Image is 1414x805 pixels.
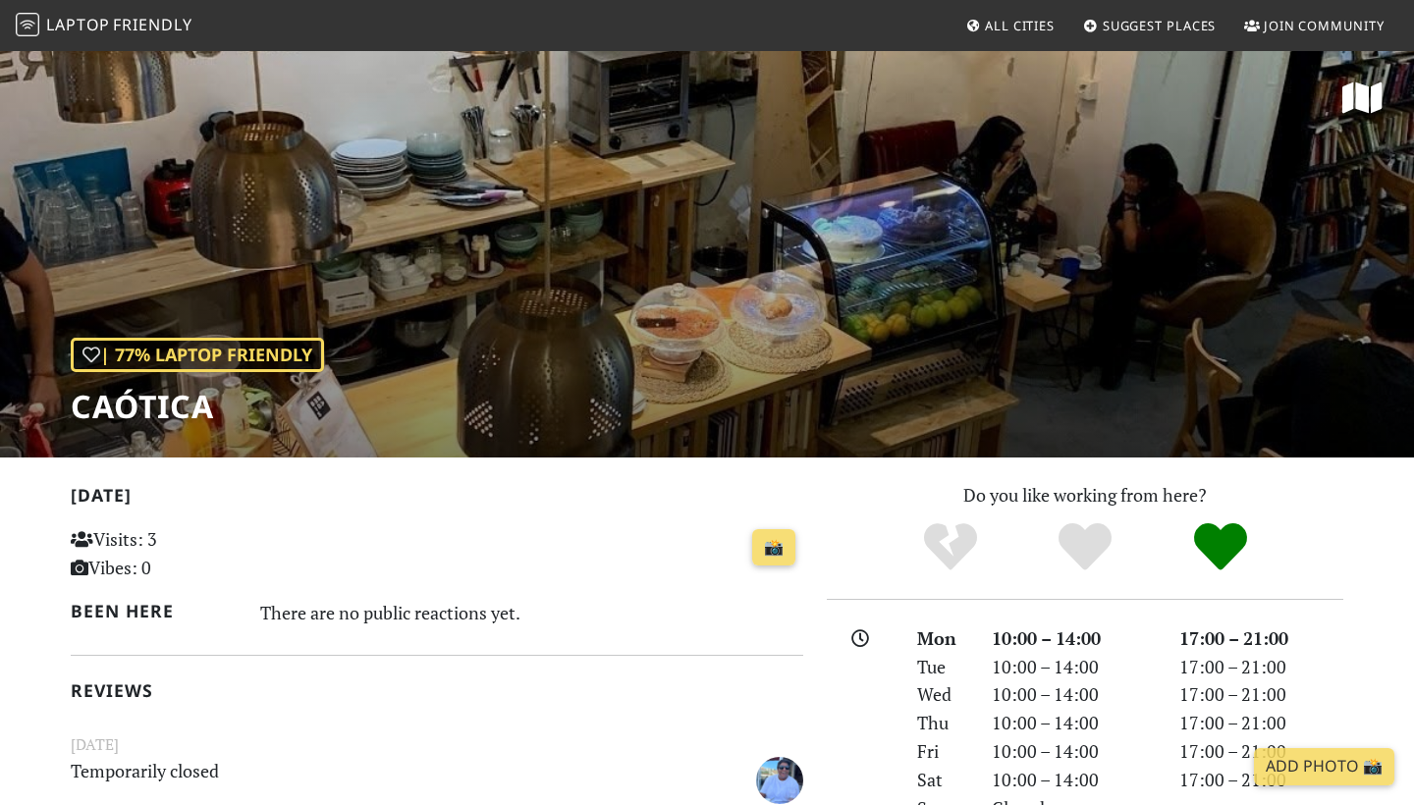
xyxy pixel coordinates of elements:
p: Visits: 3 Vibes: 0 [71,525,299,582]
div: Tue [905,653,980,681]
div: There are no public reactions yet. [260,597,804,628]
a: LaptopFriendly LaptopFriendly [16,9,192,43]
div: Definitely! [1153,520,1288,574]
div: 17:00 – 21:00 [1168,709,1355,737]
div: Fri [905,737,980,766]
div: 17:00 – 21:00 [1168,624,1355,653]
div: Wed [905,680,980,709]
h2: [DATE] [71,485,803,513]
span: All Cities [985,17,1055,34]
small: [DATE] [59,732,815,757]
img: LaptopFriendly [16,13,39,36]
div: | 77% Laptop Friendly [71,338,324,372]
h1: Caótica [71,388,324,425]
a: Join Community [1236,8,1392,43]
h2: Reviews [71,680,803,701]
div: 10:00 – 14:00 [980,680,1168,709]
div: 10:00 – 14:00 [980,709,1168,737]
span: Dileeka [756,767,803,790]
p: Do you like working from here? [827,481,1343,510]
a: Suggest Places [1075,8,1224,43]
span: Laptop [46,14,110,35]
div: 17:00 – 21:00 [1168,737,1355,766]
span: Friendly [113,14,191,35]
div: 17:00 – 21:00 [1168,653,1355,681]
p: Temporarily closed [59,757,689,801]
div: Mon [905,624,980,653]
div: Sat [905,766,980,794]
div: 17:00 – 21:00 [1168,766,1355,794]
div: 10:00 – 14:00 [980,653,1168,681]
a: Add Photo 📸 [1254,748,1394,785]
div: Thu [905,709,980,737]
div: 10:00 – 14:00 [980,737,1168,766]
div: Yes [1017,520,1153,574]
span: Join Community [1264,17,1385,34]
a: 📸 [752,529,795,566]
div: 10:00 – 14:00 [980,766,1168,794]
span: Suggest Places [1103,17,1217,34]
div: 10:00 – 14:00 [980,624,1168,653]
h2: Been here [71,601,237,621]
div: 17:00 – 21:00 [1168,680,1355,709]
div: No [883,520,1018,574]
a: All Cities [957,8,1062,43]
img: 4850-dileeka.jpg [756,757,803,804]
